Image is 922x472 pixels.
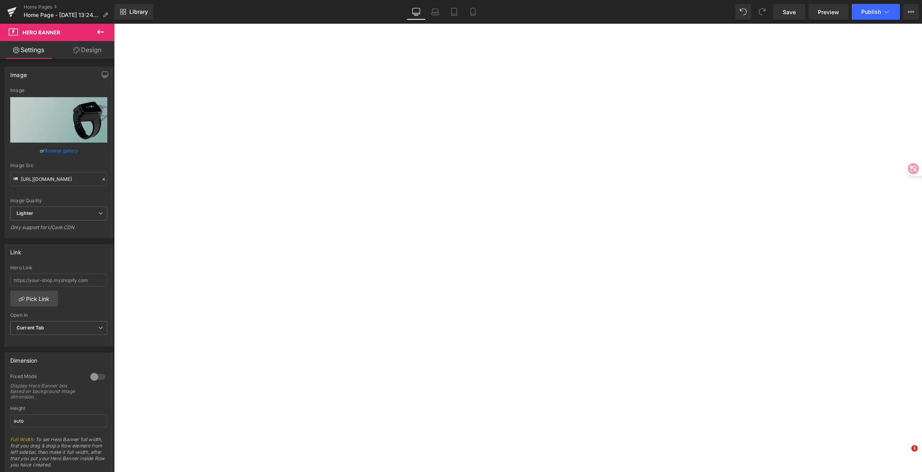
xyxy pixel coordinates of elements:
[17,210,33,216] b: Lighter
[735,4,751,20] button: Undo
[903,4,919,20] button: More
[45,144,78,158] a: Browse gallery
[10,172,107,186] input: Link
[10,274,107,287] input: https://your-shop.myshopify.com
[464,4,483,20] a: Mobile
[10,383,81,400] div: Display Hero Banner box based on background image dimension.
[10,244,21,256] div: Link
[861,9,881,15] span: Publish
[852,4,900,20] button: Publish
[407,4,426,20] a: Desktop
[783,8,796,16] span: Save
[10,373,82,382] div: Fixed Mode
[22,29,60,36] span: Hero Banner
[895,445,914,464] iframe: Intercom live chat
[24,4,114,10] a: Home Pages
[10,414,107,427] input: auto
[445,4,464,20] a: Tablet
[10,353,37,364] div: Dimension
[10,163,107,168] div: Image Src
[10,265,107,271] div: Hero Link
[808,4,849,20] a: Preview
[10,291,58,307] a: Pick Link
[114,4,153,20] a: New Library
[10,88,107,93] div: Image
[10,312,107,318] div: Open In
[10,406,107,411] div: Height
[754,4,770,20] button: Redo
[24,12,99,18] span: Home Page - [DATE] 13:24:23
[911,445,918,451] span: 1
[10,436,33,442] a: Full Width
[10,198,107,203] div: Image Quality
[10,224,107,236] div: Only support for UCare CDN
[818,8,839,16] span: Preview
[10,147,107,155] div: or
[10,67,27,78] div: Image
[17,325,45,331] b: Current Tab
[59,41,116,59] a: Design
[426,4,445,20] a: Laptop
[129,8,148,15] span: Library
